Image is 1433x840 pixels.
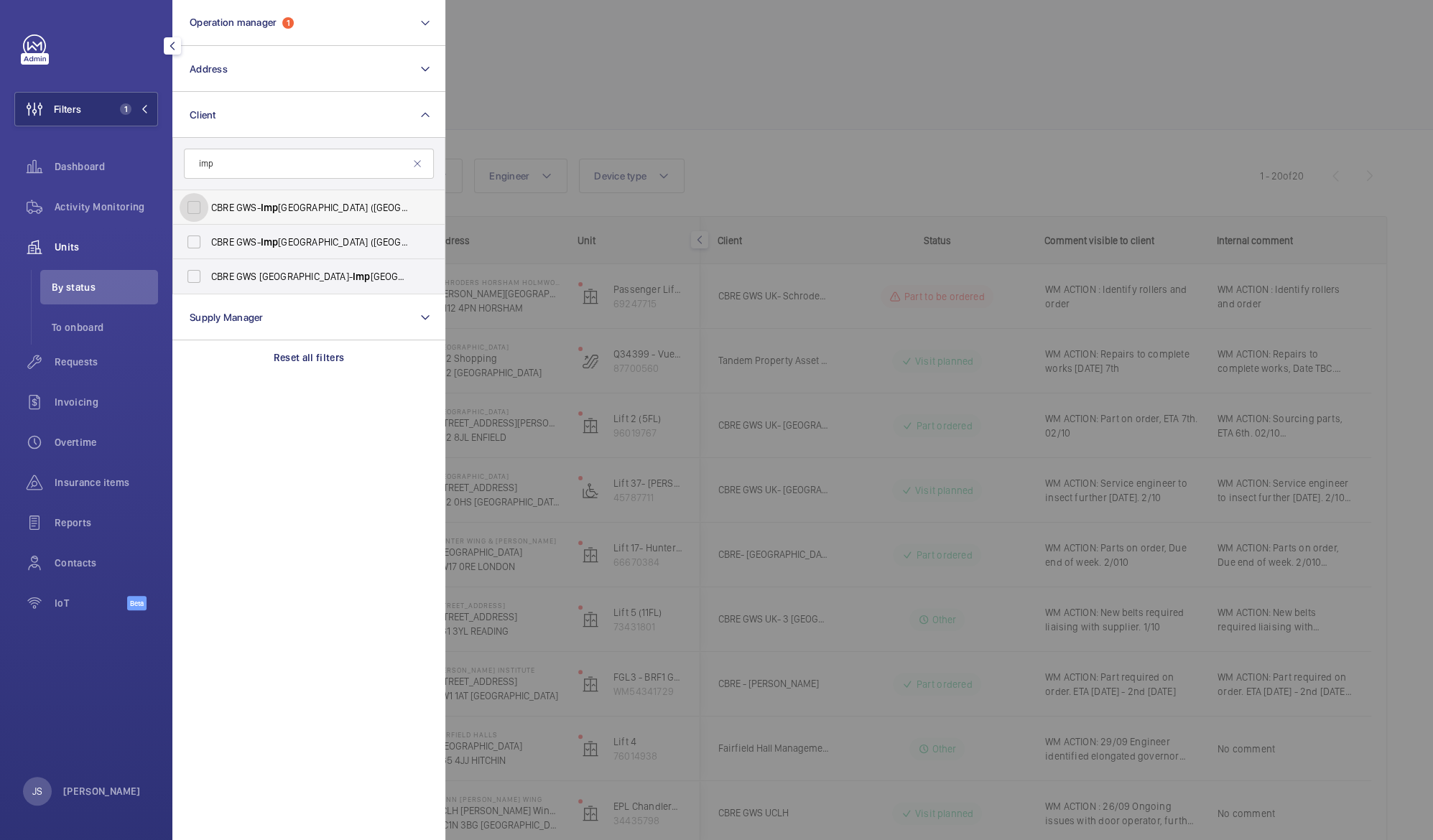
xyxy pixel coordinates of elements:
span: To onboard [52,320,158,335]
p: JS [32,784,42,798]
span: By status [52,280,158,294]
span: Beta [127,596,147,610]
span: Overtime [55,435,158,449]
span: 1 [120,103,131,115]
button: Filters1 [14,92,158,126]
p: [PERSON_NAME] [63,784,141,798]
span: Reports [55,515,158,530]
span: Insurance items [55,475,158,490]
span: Requests [55,355,158,369]
span: Activity Monitoring [55,200,158,214]
span: Dashboard [55,159,158,174]
span: Filters [54,102,81,116]
span: Units [55,240,158,254]
span: IoT [55,596,127,610]
span: Invoicing [55,395,158,409]
span: Contacts [55,556,158,570]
